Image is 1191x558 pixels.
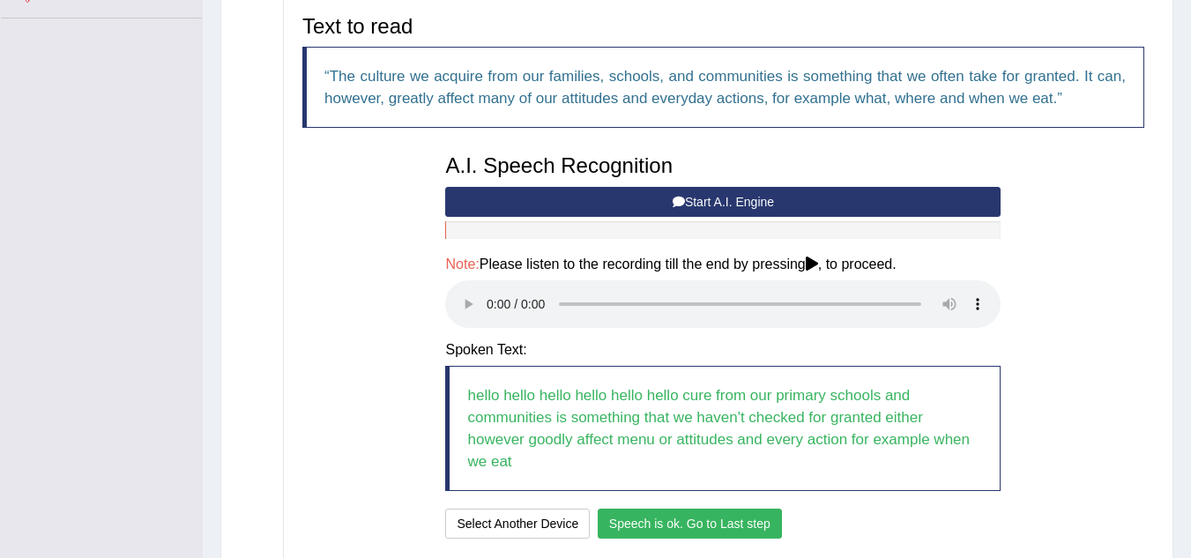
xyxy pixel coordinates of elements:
h4: Please listen to the recording till the end by pressing , to proceed. [445,257,1001,272]
button: Select Another Device [445,509,590,539]
q: The culture we acquire from our families, schools, and communities is something that we often tak... [324,68,1126,107]
h3: Text to read [302,15,1144,38]
blockquote: hello hello hello hello hello hello cure from our primary schools and communities is something th... [445,366,1001,491]
button: Speech is ok. Go to Last step [598,509,782,539]
h3: A.I. Speech Recognition [445,154,1001,177]
button: Start A.I. Engine [445,187,1001,217]
span: Note: [445,257,479,272]
h4: Spoken Text: [445,342,1001,358]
